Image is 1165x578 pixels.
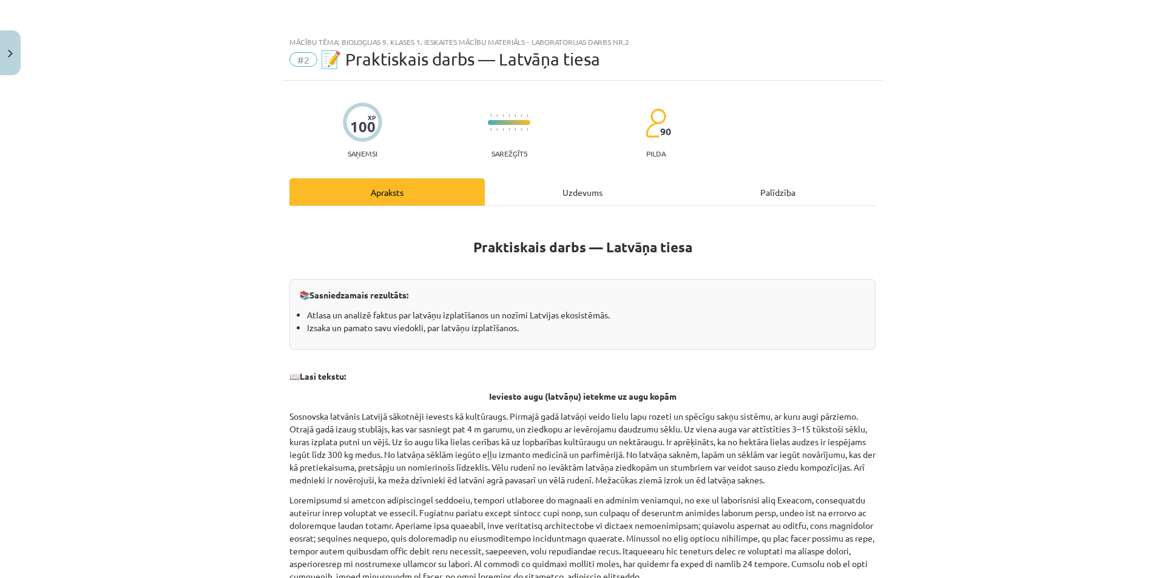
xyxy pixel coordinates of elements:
p: pilda [646,149,666,158]
strong: Ieviesto augu (latvāņu) ietekme uz augu kopām [489,391,677,402]
span: 90 [660,126,671,137]
img: icon-short-line-57e1e144782c952c97e751825c79c345078a6d821885a25fce030b3d8c18986b.svg [527,114,528,117]
div: 100 [350,118,376,135]
strong: Praktiskais darbs — Latvāņa tiesa [473,238,692,256]
p: Sarežģīts [491,149,527,158]
p: Saņemsi [343,149,382,158]
div: Mācību tēma: Bioloģijas 9. klases 1. ieskaites mācību materiāls - laboratorijas darbs nr.2 [289,38,876,46]
span: XP [368,114,376,121]
img: students-c634bb4e5e11cddfef0936a35e636f08e4e9abd3cc4e673bd6f9a4125e45ecb1.svg [645,108,666,138]
p: Sosnovska latvānis Latvijā sākotnēji ievests kā kultūraugs. Pirmajā gadā latvāņi veido lielu lapu... [289,410,876,486]
li: Izsaka un pamato savu viedokli, par latvāņu izplatīšanos. [307,321,866,334]
div: Palīdzība [680,178,876,206]
span: 📝 Praktiskais darbs — Latvāņa tiesa [320,49,600,69]
span: #2 [289,52,317,67]
img: icon-short-line-57e1e144782c952c97e751825c79c345078a6d821885a25fce030b3d8c18986b.svg [521,114,522,117]
img: icon-short-line-57e1e144782c952c97e751825c79c345078a6d821885a25fce030b3d8c18986b.svg [496,128,498,131]
img: icon-short-line-57e1e144782c952c97e751825c79c345078a6d821885a25fce030b3d8c18986b.svg [527,128,528,131]
img: icon-short-line-57e1e144782c952c97e751825c79c345078a6d821885a25fce030b3d8c18986b.svg [521,128,522,131]
img: icon-close-lesson-0947bae3869378f0d4975bcd49f059093ad1ed9edebbc8119c70593378902aed.svg [8,50,13,58]
img: icon-short-line-57e1e144782c952c97e751825c79c345078a6d821885a25fce030b3d8c18986b.svg [502,128,504,131]
img: icon-short-line-57e1e144782c952c97e751825c79c345078a6d821885a25fce030b3d8c18986b.svg [502,114,504,117]
strong: Lasi tekstu: [300,371,346,381]
p: 📚 [299,289,866,301]
img: icon-short-line-57e1e144782c952c97e751825c79c345078a6d821885a25fce030b3d8c18986b.svg [508,128,510,131]
img: icon-short-line-57e1e144782c952c97e751825c79c345078a6d821885a25fce030b3d8c18986b.svg [515,128,516,131]
img: icon-short-line-57e1e144782c952c97e751825c79c345078a6d821885a25fce030b3d8c18986b.svg [496,114,498,117]
p: 📖 [289,370,876,383]
strong: Sasniedzamais rezultāts: [309,289,408,300]
img: icon-short-line-57e1e144782c952c97e751825c79c345078a6d821885a25fce030b3d8c18986b.svg [515,114,516,117]
li: Atlasa un analizē faktus par latvāņu izplatīšanos un nozīmi Latvijas ekosistēmās. [307,309,866,321]
img: icon-short-line-57e1e144782c952c97e751825c79c345078a6d821885a25fce030b3d8c18986b.svg [490,114,491,117]
img: icon-short-line-57e1e144782c952c97e751825c79c345078a6d821885a25fce030b3d8c18986b.svg [508,114,510,117]
img: icon-short-line-57e1e144782c952c97e751825c79c345078a6d821885a25fce030b3d8c18986b.svg [490,128,491,131]
div: Uzdevums [485,178,680,206]
div: Apraksts [289,178,485,206]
